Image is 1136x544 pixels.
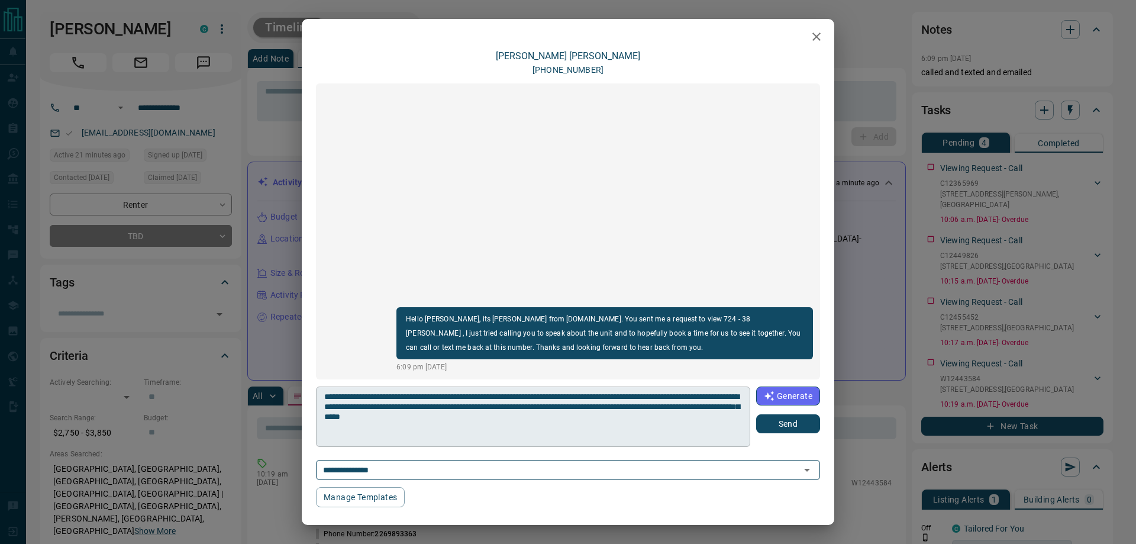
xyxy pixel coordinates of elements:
p: 6:09 pm [DATE] [396,362,813,372]
button: Send [756,414,820,433]
button: Manage Templates [316,487,405,507]
p: Hello [PERSON_NAME], its [PERSON_NAME] from [DOMAIN_NAME]. You sent me a request to view 724 - 38... [406,312,803,355]
p: [PHONE_NUMBER] [532,64,603,76]
button: Generate [756,387,820,405]
button: Open [799,462,815,478]
a: [PERSON_NAME] [PERSON_NAME] [496,50,640,62]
